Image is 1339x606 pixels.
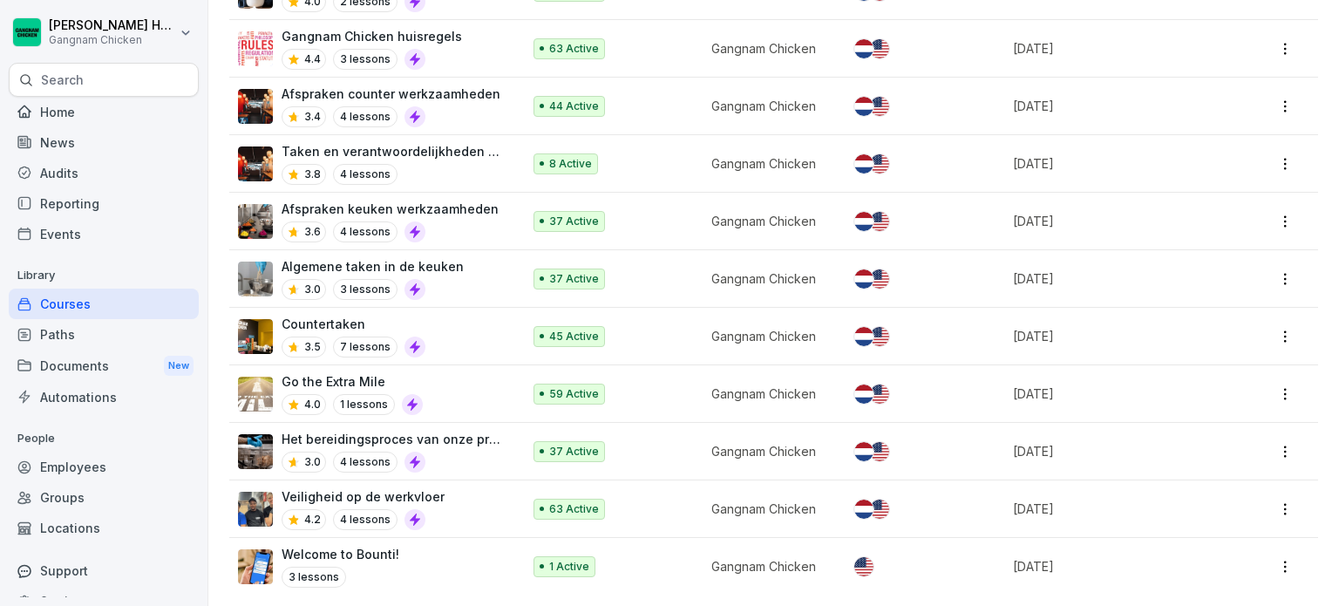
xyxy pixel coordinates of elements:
a: Audits [9,158,199,188]
p: 4 lessons [333,164,398,185]
p: 8 Active [549,156,592,172]
p: Search [41,71,84,89]
img: nl.svg [854,39,873,58]
p: Gangnam Chicken huisregels [282,27,462,45]
img: nl.svg [854,442,873,461]
p: 4.4 [304,51,321,67]
p: 4 lessons [333,509,398,530]
a: Employees [9,452,199,482]
p: Gangnam Chicken [711,557,825,575]
p: Welcome to Bounti! [282,545,399,563]
p: 3.6 [304,224,321,240]
p: 3 lessons [282,567,346,588]
p: 37 Active [549,444,599,460]
p: 63 Active [549,41,599,57]
p: 3.5 [304,339,321,355]
p: Gangnam Chicken [49,34,176,46]
img: iyhm42aup844b31e76ohadvm.png [238,319,273,354]
img: nl.svg [854,154,873,174]
img: us.svg [870,212,889,231]
p: 3.4 [304,109,321,125]
p: Gangnam Chicken [711,212,825,230]
a: Reporting [9,188,199,219]
img: cqtnvmgaec186qtfu03101fk.png [238,31,273,66]
a: Automations [9,382,199,412]
p: 1 lessons [333,394,395,415]
p: Het bereidingsproces van onze producten [282,430,504,448]
a: DocumentsNew [9,350,199,382]
img: nl.svg [854,385,873,404]
p: Taken en verantwoordelijkheden ShiftLeader [282,142,504,160]
a: Paths [9,319,199,350]
p: [DATE] [1013,154,1219,173]
img: us.svg [870,269,889,289]
p: [DATE] [1013,39,1219,58]
p: 4 lessons [333,452,398,473]
img: us.svg [854,557,873,576]
p: 3.8 [304,167,321,182]
p: 4 lessons [333,221,398,242]
img: nl.svg [854,212,873,231]
p: 37 Active [549,271,599,287]
p: [PERSON_NAME] Holla [49,18,176,33]
p: [DATE] [1013,327,1219,345]
div: Events [9,219,199,249]
div: Support [9,555,199,586]
p: 3.0 [304,282,321,297]
p: 3 lessons [333,279,398,300]
p: 4.2 [304,512,321,528]
p: People [9,425,199,453]
p: Countertaken [282,315,425,333]
img: us.svg [870,39,889,58]
div: Documents [9,350,199,382]
p: 59 Active [549,386,599,402]
p: 1 Active [549,559,589,575]
p: [DATE] [1013,269,1219,288]
div: New [164,356,194,376]
a: Courses [9,289,199,319]
p: [DATE] [1013,212,1219,230]
img: fd2ugbn7qb714cy0f4sveznf.png [238,434,273,469]
a: Locations [9,513,199,543]
p: 44 Active [549,99,599,114]
p: [DATE] [1013,500,1219,518]
img: k0ys2a9ak5k91sz3x51wivjc.png [238,549,273,584]
p: 45 Active [549,329,599,344]
img: us.svg [870,327,889,346]
p: Gangnam Chicken [711,385,825,403]
p: [DATE] [1013,442,1219,460]
img: nl.svg [854,500,873,519]
a: News [9,127,199,158]
p: [DATE] [1013,557,1219,575]
img: us.svg [870,154,889,174]
img: nl.svg [854,269,873,289]
p: Algemene taken in de keuken [282,257,464,276]
a: Groups [9,482,199,513]
img: ipfkgbnbtjnjjdaami4rvtbv.png [238,377,273,412]
p: 37 Active [549,214,599,229]
p: Gangnam Chicken [711,442,825,460]
img: nl.svg [854,97,873,116]
p: Gangnam Chicken [711,39,825,58]
p: [DATE] [1013,97,1219,115]
p: Gangnam Chicken [711,154,825,173]
img: djs4265upmfsulkl6m0o89cw.png [238,146,273,181]
img: us.svg [870,442,889,461]
p: Gangnam Chicken [711,500,825,518]
p: Afspraken counter werkzaamheden [282,85,500,103]
p: 3.0 [304,454,321,470]
a: Home [9,97,199,127]
img: us.svg [870,385,889,404]
p: Library [9,262,199,289]
p: 4.0 [304,397,321,412]
p: 3 lessons [333,49,398,70]
img: a24v3r4qdhxnpxhspmuc53gc.png [238,492,273,527]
